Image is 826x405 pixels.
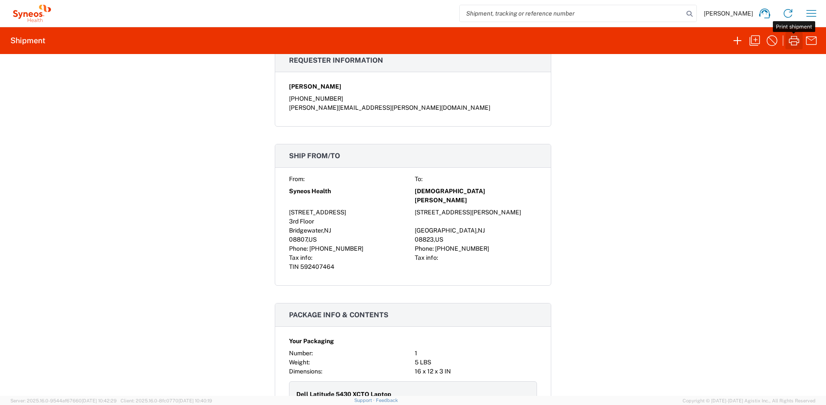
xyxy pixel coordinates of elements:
span: Your Packaging [289,337,334,346]
span: [DEMOGRAPHIC_DATA][PERSON_NAME] [415,187,537,205]
div: [PERSON_NAME][EMAIL_ADDRESS][PERSON_NAME][DOMAIN_NAME] [289,103,537,112]
div: 16 x 12 x 3 IN [415,367,537,376]
span: [DATE] 10:40:19 [178,398,212,403]
span: Phone: [289,245,308,252]
span: From: [289,175,305,182]
span: US [308,236,317,243]
span: [DATE] 10:42:29 [82,398,117,403]
span: Dimensions: [289,368,322,375]
span: 592407464 [300,263,334,270]
span: [PHONE_NUMBER] [309,245,363,252]
span: Package info & contents [289,311,388,319]
span: , [434,236,435,243]
div: [STREET_ADDRESS][PERSON_NAME] [415,208,537,217]
a: Support [354,398,376,403]
span: Bridgewater [289,227,323,234]
span: [PERSON_NAME] [704,10,753,17]
span: Dell Latitude 5430 XCTO Laptop [296,390,391,399]
span: Server: 2025.16.0-9544af67660 [10,398,117,403]
span: [PERSON_NAME] [289,82,341,91]
span: Tax info: [289,254,312,261]
span: [PHONE_NUMBER] [435,245,489,252]
span: Tax info: [415,254,438,261]
span: Syneos Health [289,187,331,196]
div: [PHONE_NUMBER] [289,94,537,103]
div: 3rd Floor [289,217,411,226]
span: US [435,236,443,243]
span: Requester information [289,56,383,64]
div: [STREET_ADDRESS] [289,208,411,217]
span: 08823 [415,236,434,243]
span: , [477,227,478,234]
span: To: [415,175,423,182]
h2: Shipment [10,35,45,46]
span: Weight: [289,359,310,366]
span: Ship from/to [289,152,340,160]
span: [GEOGRAPHIC_DATA] [415,227,477,234]
span: Number: [289,350,313,357]
span: NJ [324,227,331,234]
a: Feedback [376,398,398,403]
input: Shipment, tracking or reference number [460,5,683,22]
span: TIN [289,263,299,270]
span: , [307,236,308,243]
span: 08807 [289,236,307,243]
div: 1 [415,349,537,358]
div: 5 LBS [415,358,537,367]
span: NJ [478,227,485,234]
span: Phone: [415,245,434,252]
span: , [323,227,324,234]
span: Copyright © [DATE]-[DATE] Agistix Inc., All Rights Reserved [683,397,816,405]
span: Client: 2025.16.0-8fc0770 [121,398,212,403]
